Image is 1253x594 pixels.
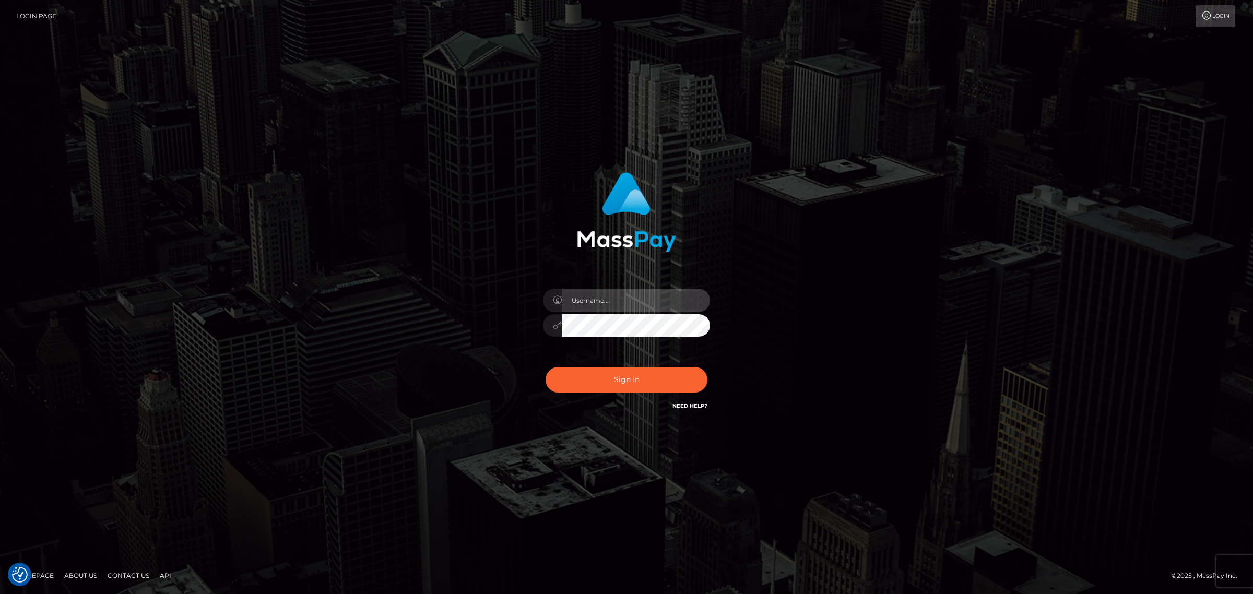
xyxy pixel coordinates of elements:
a: About Us [60,567,101,584]
a: Login Page [16,5,56,27]
a: Need Help? [672,402,707,409]
input: Username... [562,289,710,312]
button: Sign in [546,367,707,393]
a: Homepage [11,567,58,584]
img: Revisit consent button [12,567,28,583]
a: Contact Us [103,567,153,584]
a: Login [1196,5,1235,27]
img: MassPay Login [577,172,676,252]
button: Consent Preferences [12,567,28,583]
div: © 2025 , MassPay Inc. [1172,570,1245,581]
a: API [156,567,175,584]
